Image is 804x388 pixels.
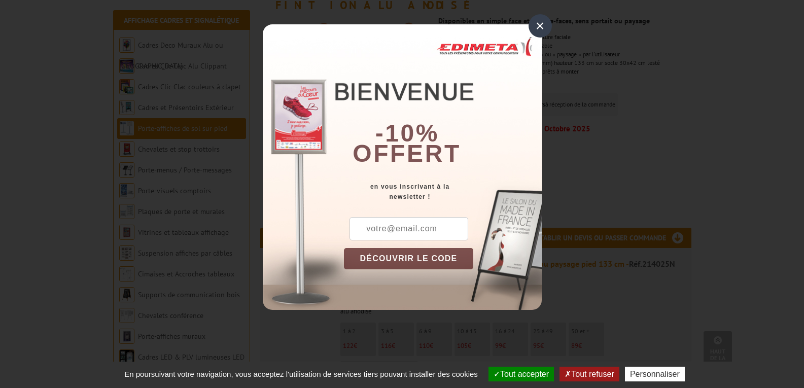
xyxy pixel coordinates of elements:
b: -10% [375,120,439,147]
button: DÉCOUVRIR LE CODE [344,248,474,269]
button: Tout refuser [560,367,619,381]
div: en vous inscrivant à la newsletter ! [344,182,542,202]
input: votre@email.com [349,217,468,240]
button: Personnaliser (fenêtre modale) [625,367,685,381]
span: En poursuivant votre navigation, vous acceptez l'utilisation de services tiers pouvant installer ... [119,370,483,378]
div: × [529,14,552,38]
font: offert [353,140,461,167]
button: Tout accepter [488,367,554,381]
